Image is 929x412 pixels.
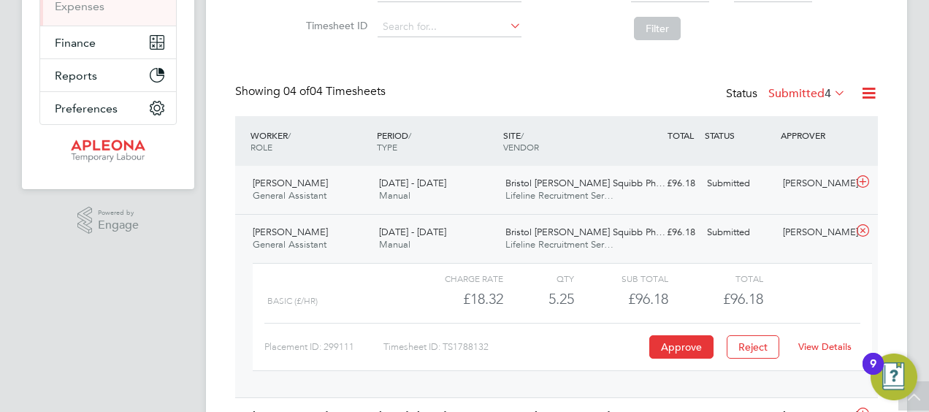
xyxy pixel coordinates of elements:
[574,287,668,311] div: £96.18
[288,129,291,141] span: /
[379,177,446,189] span: [DATE] - [DATE]
[777,221,853,245] div: [PERSON_NAME]
[267,296,318,306] span: Basic (£/HR)
[77,207,139,234] a: Powered byEngage
[379,189,410,202] span: Manual
[521,129,524,141] span: /
[383,335,646,359] div: Timesheet ID: TS1788132
[408,129,411,141] span: /
[777,172,853,196] div: [PERSON_NAME]
[71,140,145,163] img: apleona-logo-retina.png
[253,189,326,202] span: General Assistant
[253,226,328,238] span: [PERSON_NAME]
[723,290,763,308] span: £96.18
[40,26,176,58] button: Finance
[302,19,367,32] label: Timesheet ID
[625,172,701,196] div: £96.18
[505,238,613,251] span: Lifeline Recruitment Ser…
[768,86,846,101] label: Submitted
[625,221,701,245] div: £96.18
[247,122,373,160] div: WORKER
[40,59,176,91] button: Reports
[503,270,574,287] div: QTY
[377,141,397,153] span: TYPE
[379,238,410,251] span: Manual
[253,177,328,189] span: [PERSON_NAME]
[871,354,917,400] button: Open Resource Center, 9 new notifications
[505,177,665,189] span: Bristol [PERSON_NAME] Squibb Ph…
[253,238,326,251] span: General Assistant
[373,122,500,160] div: PERIOD
[649,335,714,359] button: Approve
[701,122,777,148] div: STATUS
[503,287,574,311] div: 5.25
[379,226,446,238] span: [DATE] - [DATE]
[503,141,539,153] span: VENDOR
[40,92,176,124] button: Preferences
[701,172,777,196] div: Submitted
[264,335,383,359] div: Placement ID: 299111
[55,69,97,83] span: Reports
[98,219,139,232] span: Engage
[825,86,831,101] span: 4
[55,102,118,115] span: Preferences
[283,84,386,99] span: 04 Timesheets
[409,270,503,287] div: Charge rate
[668,129,694,141] span: TOTAL
[55,36,96,50] span: Finance
[98,207,139,219] span: Powered by
[777,122,853,148] div: APPROVER
[798,340,852,353] a: View Details
[235,84,389,99] div: Showing
[378,17,521,37] input: Search for...
[727,335,779,359] button: Reject
[283,84,310,99] span: 04 of
[251,141,272,153] span: ROLE
[574,270,668,287] div: Sub Total
[505,189,613,202] span: Lifeline Recruitment Ser…
[39,140,177,163] a: Go to home page
[505,226,665,238] span: Bristol [PERSON_NAME] Squibb Ph…
[409,287,503,311] div: £18.32
[870,364,876,383] div: 9
[668,270,762,287] div: Total
[634,17,681,40] button: Filter
[726,84,849,104] div: Status
[500,122,626,160] div: SITE
[701,221,777,245] div: Submitted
